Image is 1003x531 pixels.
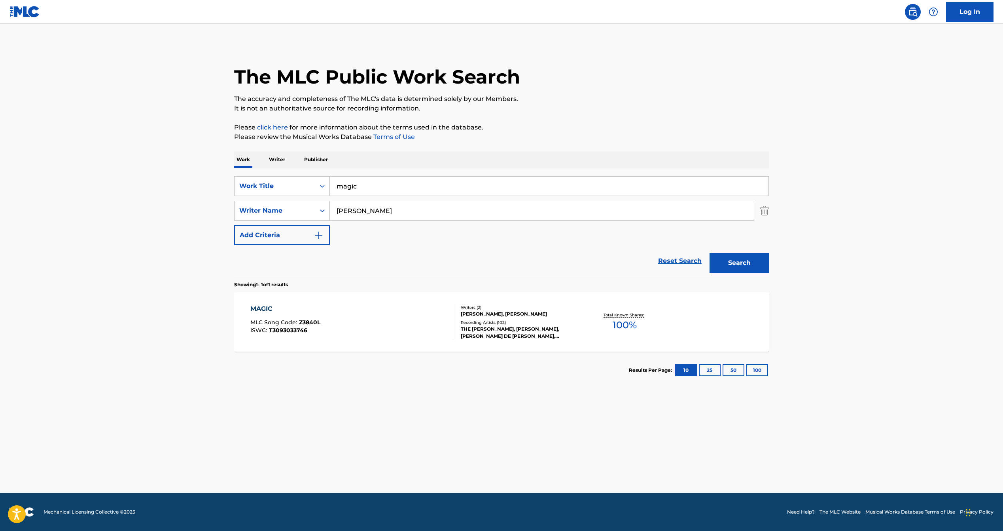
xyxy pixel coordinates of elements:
img: help [929,7,938,17]
span: ISWC : [250,327,269,334]
span: MLC Song Code : [250,319,299,326]
p: Results Per Page: [629,367,674,374]
img: logo [9,507,34,517]
p: Please for more information about the terms used in the database. [234,123,769,132]
a: Privacy Policy [960,508,994,516]
div: Writer Name [239,206,310,215]
button: 50 [723,364,744,376]
p: Total Known Shares: [604,312,646,318]
a: Need Help? [787,508,815,516]
div: THE [PERSON_NAME], [PERSON_NAME], [PERSON_NAME] DE [PERSON_NAME], [PERSON_NAME], [PERSON_NAME] [F... [461,325,580,340]
a: Reset Search [654,252,706,270]
span: 100 % [613,318,637,332]
h1: The MLC Public Work Search [234,65,520,89]
div: [PERSON_NAME], [PERSON_NAME] [461,310,580,318]
p: The accuracy and completeness of The MLC's data is determined solely by our Members. [234,94,769,104]
div: Recording Artists ( 102 ) [461,320,580,325]
img: Delete Criterion [760,201,769,221]
button: Search [710,253,769,273]
p: Please review the Musical Works Database [234,132,769,142]
div: MAGIC [250,304,320,314]
form: Search Form [234,176,769,277]
p: Work [234,151,252,168]
p: Publisher [302,151,330,168]
div: Help [925,4,941,20]
div: Work Title [239,181,310,191]
p: Showing 1 - 1 of 1 results [234,281,288,288]
a: Log In [946,2,994,22]
span: Mechanical Licensing Collective © 2025 [44,508,135,516]
span: Z3840L [299,319,320,326]
a: MAGICMLC Song Code:Z3840LISWC:T3093033746Writers (2)[PERSON_NAME], [PERSON_NAME]Recording Artists... [234,292,769,352]
img: search [908,7,918,17]
button: 25 [699,364,721,376]
div: Writers ( 2 ) [461,305,580,310]
p: Writer [267,151,288,168]
button: 10 [675,364,697,376]
img: MLC Logo [9,6,40,17]
span: T3093033746 [269,327,307,334]
p: It is not an authoritative source for recording information. [234,104,769,113]
a: click here [257,124,288,131]
a: Public Search [905,4,921,20]
a: Terms of Use [372,133,415,141]
iframe: Chat Widget [963,493,1003,531]
a: Musical Works Database Terms of Use [865,508,955,516]
div: Drag [966,501,971,525]
a: The MLC Website [819,508,861,516]
button: 100 [746,364,768,376]
img: 9d2ae6d4665cec9f34b9.svg [314,230,324,240]
button: Add Criteria [234,225,330,245]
